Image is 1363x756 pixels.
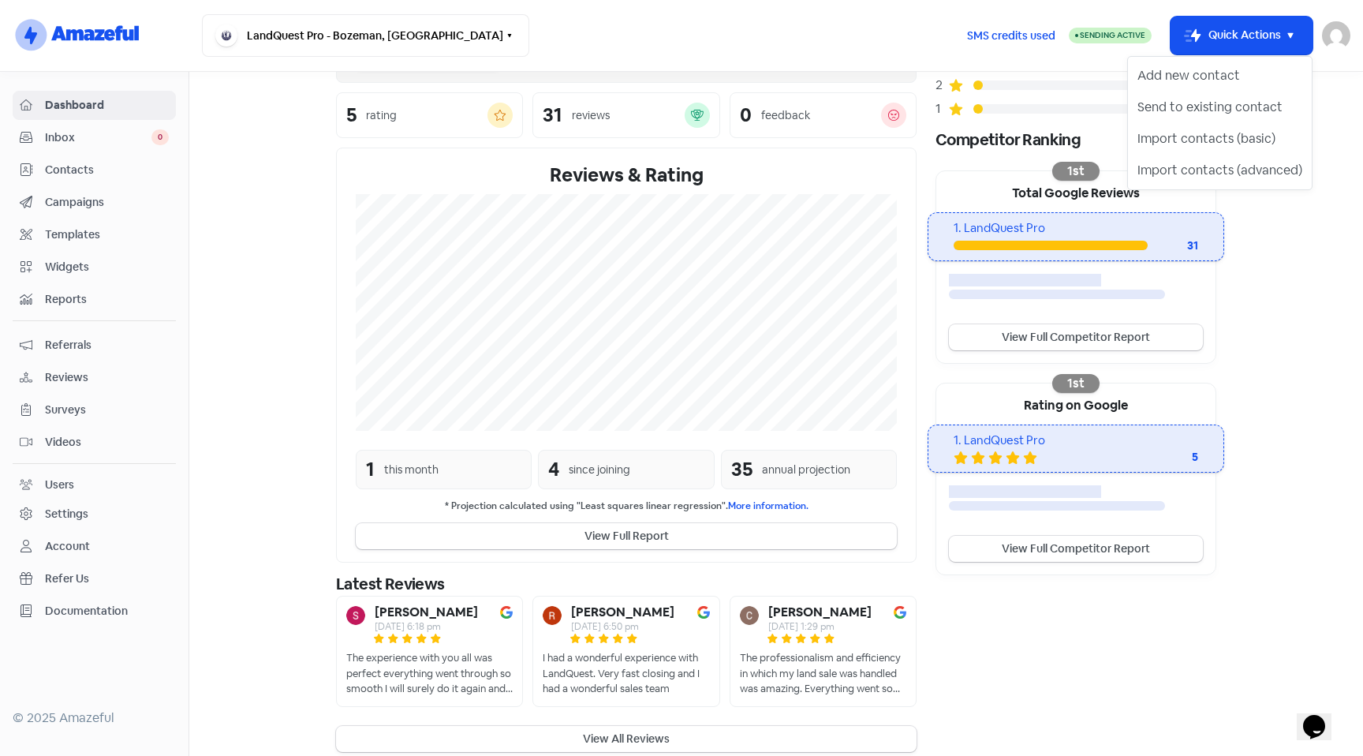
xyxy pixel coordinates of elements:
[740,650,906,697] div: The professionalism and efficiency in which my land sale was handled was amazing. Everything went...
[1322,21,1350,50] img: User
[1128,60,1312,92] button: Add new contact
[740,106,752,125] div: 0
[336,92,523,138] a: 5rating
[13,363,176,392] a: Reviews
[761,107,810,124] div: feedback
[1069,26,1152,45] a: Sending Active
[967,28,1055,44] span: SMS credits used
[13,500,176,529] a: Settings
[356,499,897,514] small: * Projection calculated using "Least squares linear regression".
[1052,162,1100,181] div: 1st
[1052,374,1100,393] div: 1st
[45,291,169,308] span: Reports
[13,395,176,425] a: Surveys
[572,107,610,124] div: reviews
[45,477,74,493] div: Users
[936,171,1215,212] div: Total Google Reviews
[346,106,357,125] div: 5
[532,92,719,138] a: 31reviews
[569,462,630,478] div: since joining
[13,470,176,500] a: Users
[45,538,90,555] div: Account
[740,606,759,625] img: Avatar
[13,428,176,457] a: Videos
[346,650,513,697] div: The experience with you all was perfect everything went through so smooth I will surely do it aga...
[571,622,674,631] div: [DATE] 6:50 pm
[731,455,752,484] div: 35
[13,155,176,185] a: Contacts
[935,128,1216,152] div: Competitor Ranking
[375,606,478,619] b: [PERSON_NAME]
[346,606,365,625] img: Avatar
[1080,30,1145,40] span: Sending Active
[13,564,176,593] a: Refer Us
[45,434,169,451] span: Videos
[13,123,176,152] a: Inbox 0
[894,606,906,619] img: Image
[366,107,397,124] div: rating
[366,455,375,484] div: 1
[949,324,1203,350] a: View Full Competitor Report
[45,369,169,386] span: Reviews
[151,129,169,145] span: 0
[543,606,562,625] img: Avatar
[13,709,176,728] div: © 2025 Amazeful
[45,337,169,354] span: Referrals
[13,220,176,249] a: Templates
[548,455,559,484] div: 4
[45,571,169,587] span: Refer Us
[949,536,1203,562] a: View Full Competitor Report
[1128,123,1312,155] button: Import contacts (basic)
[1128,92,1312,123] button: Send to existing contact
[500,606,513,619] img: Image
[45,194,169,211] span: Campaigns
[202,14,529,57] button: LandQuest Pro - Bozeman, [GEOGRAPHIC_DATA]
[1297,693,1347,740] iframe: chat widget
[45,97,169,114] span: Dashboard
[1135,449,1198,466] div: 5
[13,285,176,314] a: Reports
[356,161,897,189] div: Reviews & Rating
[936,384,1215,425] div: Rating on Google
[571,606,674,619] b: [PERSON_NAME]
[954,432,1197,450] div: 1. LandQuest Pro
[935,76,948,95] div: 2
[1148,238,1198,254] div: 31
[762,462,850,478] div: annual projection
[45,129,151,146] span: Inbox
[935,99,948,118] div: 1
[13,188,176,217] a: Campaigns
[384,462,439,478] div: this month
[730,92,917,138] a: 0feedback
[45,259,169,275] span: Widgets
[1128,155,1312,186] button: Import contacts (advanced)
[13,331,176,360] a: Referrals
[697,606,710,619] img: Image
[356,523,897,549] button: View Full Report
[45,603,169,619] span: Documentation
[768,622,872,631] div: [DATE] 1:29 pm
[13,91,176,120] a: Dashboard
[954,26,1069,43] a: SMS credits used
[45,402,169,418] span: Surveys
[45,162,169,178] span: Contacts
[543,650,709,697] div: I had a wonderful experience with LandQuest. Very fast closing and I had a wonderful sales team
[45,226,169,243] span: Templates
[13,597,176,626] a: Documentation
[45,506,88,522] div: Settings
[1171,17,1313,54] button: Quick Actions
[768,606,872,619] b: [PERSON_NAME]
[336,572,917,596] div: Latest Reviews
[13,532,176,561] a: Account
[954,219,1197,238] div: 1. LandQuest Pro
[728,500,808,512] a: More information.
[375,622,478,631] div: [DATE] 6:18 pm
[336,726,917,752] button: View All Reviews
[13,253,176,282] a: Widgets
[543,106,562,125] div: 31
